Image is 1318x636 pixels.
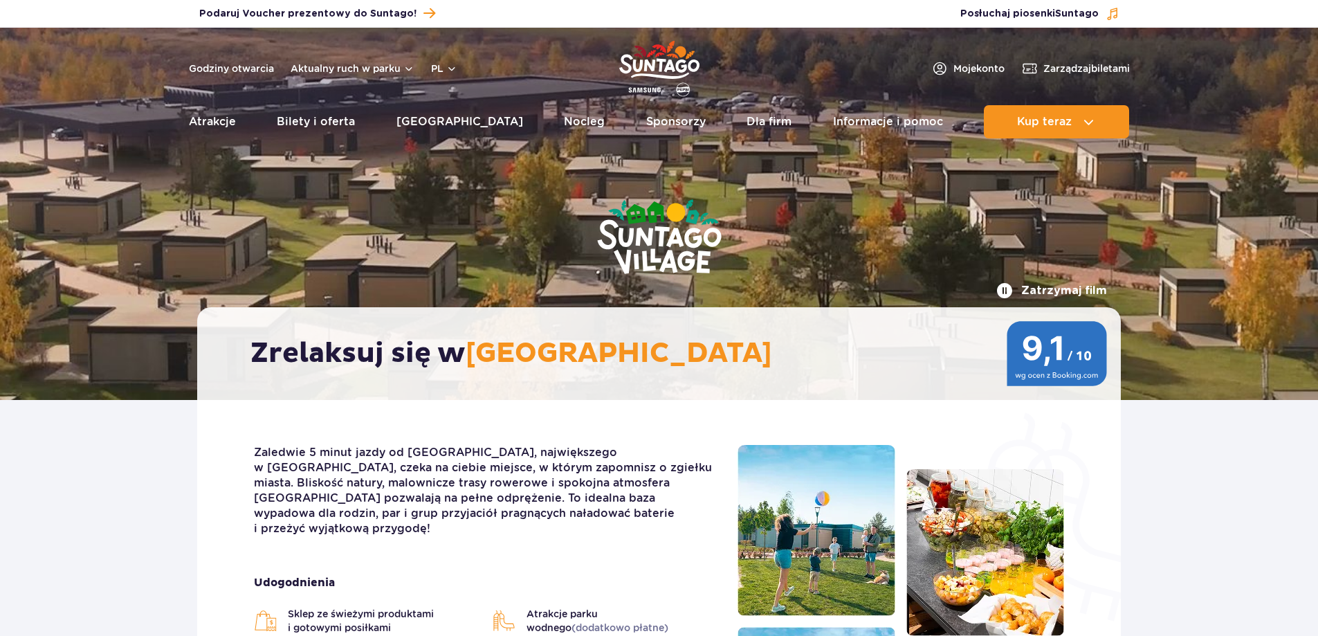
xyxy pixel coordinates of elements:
span: Moje konto [953,62,1005,75]
a: Dla firm [747,105,791,138]
a: Atrakcje [189,105,236,138]
span: Atrakcje parku wodnego [527,607,717,635]
a: Zarządzajbiletami [1021,60,1130,77]
a: Bilety i oferta [277,105,355,138]
button: Aktualny ruch w parku [291,63,414,74]
button: Zatrzymaj film [996,282,1107,299]
span: [GEOGRAPHIC_DATA] [466,336,772,371]
a: [GEOGRAPHIC_DATA] [396,105,523,138]
span: Kup teraz [1017,116,1072,128]
a: Mojekonto [931,60,1005,77]
button: Posłuchaj piosenkiSuntago [960,7,1119,21]
a: Podaruj Voucher prezentowy do Suntago! [199,4,435,23]
img: Suntago Village [542,145,777,331]
a: Sponsorzy [646,105,706,138]
a: Park of Poland [619,35,699,98]
span: (dodatkowo płatne) [571,622,668,633]
img: 9,1/10 wg ocen z Booking.com [1007,321,1107,386]
h2: Zrelaksuj się w [250,336,1081,371]
span: Posłuchaj piosenki [960,7,1099,21]
span: Suntago [1055,9,1099,19]
button: pl [431,62,457,75]
strong: Udogodnienia [254,575,717,590]
p: Zaledwie 5 minut jazdy od [GEOGRAPHIC_DATA], największego w [GEOGRAPHIC_DATA], czeka na ciebie mi... [254,445,717,536]
span: Podaruj Voucher prezentowy do Suntago! [199,7,417,21]
span: Zarządzaj biletami [1043,62,1130,75]
a: Nocleg [564,105,605,138]
button: Kup teraz [984,105,1129,138]
a: Informacje i pomoc [833,105,943,138]
span: Sklep ze świeżymi produktami i gotowymi posiłkami [288,607,479,635]
a: Godziny otwarcia [189,62,274,75]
